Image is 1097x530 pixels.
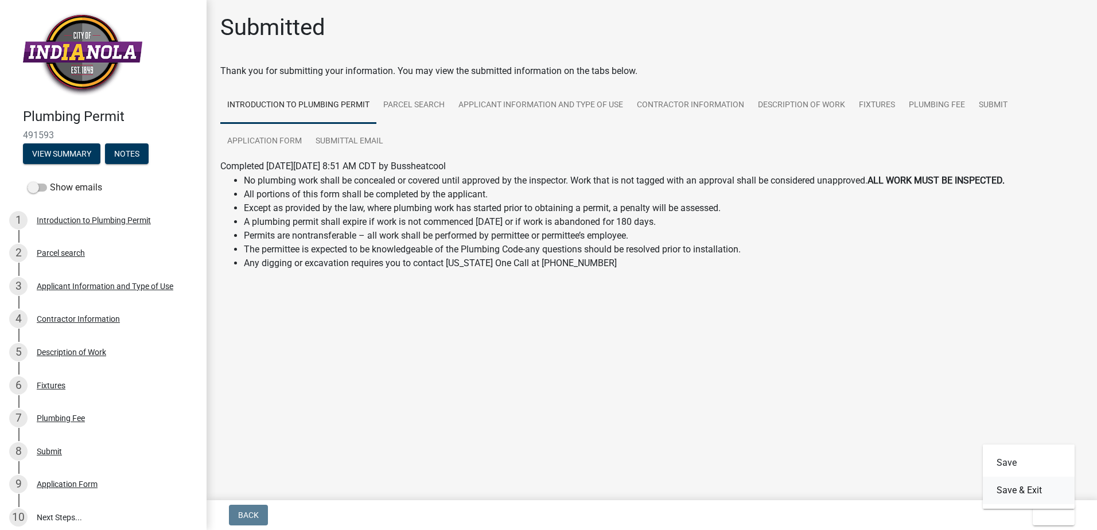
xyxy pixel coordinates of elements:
[983,445,1075,509] div: Exit
[9,409,28,427] div: 7
[983,477,1075,504] button: Save & Exit
[37,348,106,356] div: Description of Work
[23,12,142,96] img: City of Indianola, Iowa
[37,315,120,323] div: Contractor Information
[220,123,309,160] a: Application Form
[376,87,452,124] a: Parcel search
[220,87,376,124] a: Introduction to Plumbing Permit
[37,216,151,224] div: Introduction to Plumbing Permit
[220,14,325,41] h1: Submitted
[902,87,972,124] a: Plumbing Fee
[37,249,85,257] div: Parcel search
[9,343,28,361] div: 5
[9,442,28,461] div: 8
[751,87,852,124] a: Description of Work
[220,64,1083,78] div: Thank you for submitting your information. You may view the submitted information on the tabs below.
[229,505,268,525] button: Back
[852,87,902,124] a: Fixtures
[244,188,1005,201] li: All portions of this form shall be completed by the applicant.
[9,244,28,262] div: 2
[23,130,184,141] span: 491593
[28,181,102,194] label: Show emails
[37,381,65,389] div: Fixtures
[9,376,28,395] div: 6
[9,211,28,229] div: 1
[37,480,98,488] div: Application Form
[868,175,1005,186] strong: ALL WORK MUST BE INSPECTED.
[9,508,28,527] div: 10
[244,229,1005,243] li: Permits are nontransferable – all work shall be performed by permittee or permittee’s employee.
[220,161,446,172] span: Completed [DATE][DATE] 8:51 AM CDT by Bussheatcool
[1033,505,1075,525] button: Exit
[244,243,1005,256] li: The permittee is expected to be knowledgeable of the Plumbing Code-any questions should be resolv...
[9,310,28,328] div: 4
[309,123,390,160] a: Submittal Email
[1042,510,1059,520] span: Exit
[9,277,28,295] div: 3
[37,447,62,455] div: Submit
[983,449,1075,477] button: Save
[37,414,85,422] div: Plumbing Fee
[244,215,1005,229] li: A plumbing permit shall expire if work is not commenced [DATE] or if work is abandoned for 180 days.
[244,256,1005,270] li: Any digging or excavation requires you to contact [US_STATE] One Call at [PHONE_NUMBER]
[452,87,630,124] a: Applicant Information and Type of Use
[972,87,1014,124] a: Submit
[23,150,100,159] wm-modal-confirm: Summary
[23,108,197,125] h4: Plumbing Permit
[238,510,259,520] span: Back
[23,143,100,164] button: View Summary
[9,475,28,493] div: 9
[37,282,173,290] div: Applicant Information and Type of Use
[244,201,1005,215] li: Except as provided by the law, where plumbing work has started prior to obtaining a permit, a pen...
[105,143,149,164] button: Notes
[244,174,1005,188] li: No plumbing work shall be concealed or covered until approved by the inspector. Work that is not ...
[630,87,751,124] a: Contractor Information
[105,150,149,159] wm-modal-confirm: Notes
